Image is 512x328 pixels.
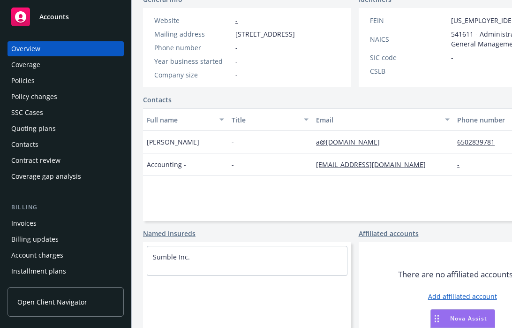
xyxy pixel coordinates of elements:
span: - [451,53,453,62]
span: Accounts [39,13,69,21]
a: Named insureds [143,229,196,238]
div: FEIN [370,15,447,25]
div: Account charges [11,248,63,263]
span: Nova Assist [450,314,487,322]
button: Full name [143,108,228,131]
div: SSC Cases [11,105,43,120]
div: Full name [147,115,214,125]
a: Contacts [8,137,124,152]
a: Installment plans [8,264,124,279]
span: - [235,43,238,53]
a: Accounts [8,4,124,30]
a: Policies [8,73,124,88]
span: [PERSON_NAME] [147,137,199,147]
span: - [235,56,238,66]
a: a@[DOMAIN_NAME] [316,137,387,146]
div: SIC code [370,53,447,62]
a: Add affiliated account [428,291,497,301]
a: SSC Cases [8,105,124,120]
a: Sumble Inc. [153,252,190,261]
div: Email [316,115,439,125]
a: Affiliated accounts [359,229,419,238]
div: Contract review [11,153,60,168]
a: [EMAIL_ADDRESS][DOMAIN_NAME] [316,160,433,169]
div: Contacts [11,137,38,152]
a: Overview [8,41,124,56]
div: Company size [154,70,232,80]
a: Billing updates [8,232,124,247]
div: Policies [11,73,35,88]
span: - [232,137,234,147]
div: Phone number [154,43,232,53]
div: Installment plans [11,264,66,279]
div: CSLB [370,66,447,76]
div: Mailing address [154,29,232,39]
span: - [232,160,234,169]
div: Coverage gap analysis [11,169,81,184]
a: Quoting plans [8,121,124,136]
a: Account charges [8,248,124,263]
div: Coverage [11,57,40,72]
button: Email [312,108,453,131]
span: [STREET_ADDRESS] [235,29,295,39]
div: Drag to move [431,310,443,328]
a: Coverage gap analysis [8,169,124,184]
div: Quoting plans [11,121,56,136]
div: Website [154,15,232,25]
a: Contract review [8,153,124,168]
div: Billing [8,203,124,212]
a: - [235,16,238,25]
span: - [235,70,238,80]
div: Phone number [457,115,507,125]
span: Accounting - [147,160,186,169]
div: Overview [11,41,40,56]
span: - [451,66,453,76]
a: 6502839781 [457,137,502,146]
button: Nova Assist [430,309,495,328]
a: Coverage [8,57,124,72]
a: Invoices [8,216,124,231]
div: Year business started [154,56,232,66]
div: NAICS [370,34,447,44]
a: Contacts [143,95,172,105]
a: - [457,160,467,169]
div: Billing updates [11,232,59,247]
span: Open Client Navigator [17,297,87,307]
div: Title [232,115,299,125]
a: Policy changes [8,89,124,104]
div: Invoices [11,216,37,231]
button: Title [228,108,313,131]
div: Policy changes [11,89,57,104]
